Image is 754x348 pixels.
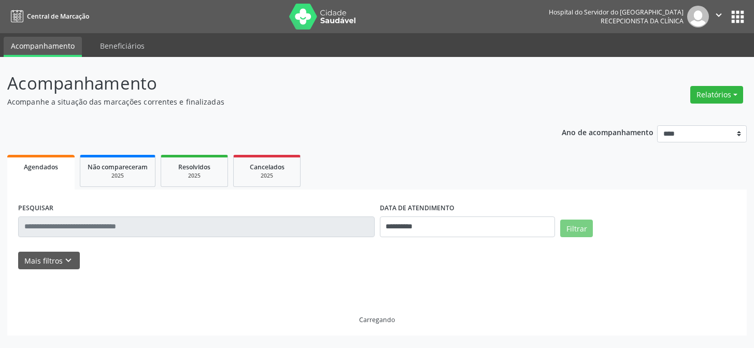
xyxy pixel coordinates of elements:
[178,163,210,171] span: Resolvidos
[601,17,684,25] span: Recepcionista da clínica
[250,163,284,171] span: Cancelados
[88,163,148,171] span: Não compareceram
[241,172,293,180] div: 2025
[27,12,89,21] span: Central de Marcação
[168,172,220,180] div: 2025
[549,8,684,17] div: Hospital do Servidor do [GEOGRAPHIC_DATA]
[7,8,89,25] a: Central de Marcação
[709,6,729,27] button: 
[729,8,747,26] button: apps
[562,125,653,138] p: Ano de acompanhamento
[7,96,525,107] p: Acompanhe a situação das marcações correntes e finalizadas
[359,315,395,324] div: Carregando
[380,200,454,216] label: DATA DE ATENDIMENTO
[88,172,148,180] div: 2025
[18,200,53,216] label: PESQUISAR
[63,255,74,266] i: keyboard_arrow_down
[93,37,152,55] a: Beneficiários
[7,70,525,96] p: Acompanhamento
[690,86,743,104] button: Relatórios
[713,9,724,21] i: 
[24,163,58,171] span: Agendados
[4,37,82,57] a: Acompanhamento
[18,252,80,270] button: Mais filtroskeyboard_arrow_down
[560,220,593,237] button: Filtrar
[687,6,709,27] img: img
